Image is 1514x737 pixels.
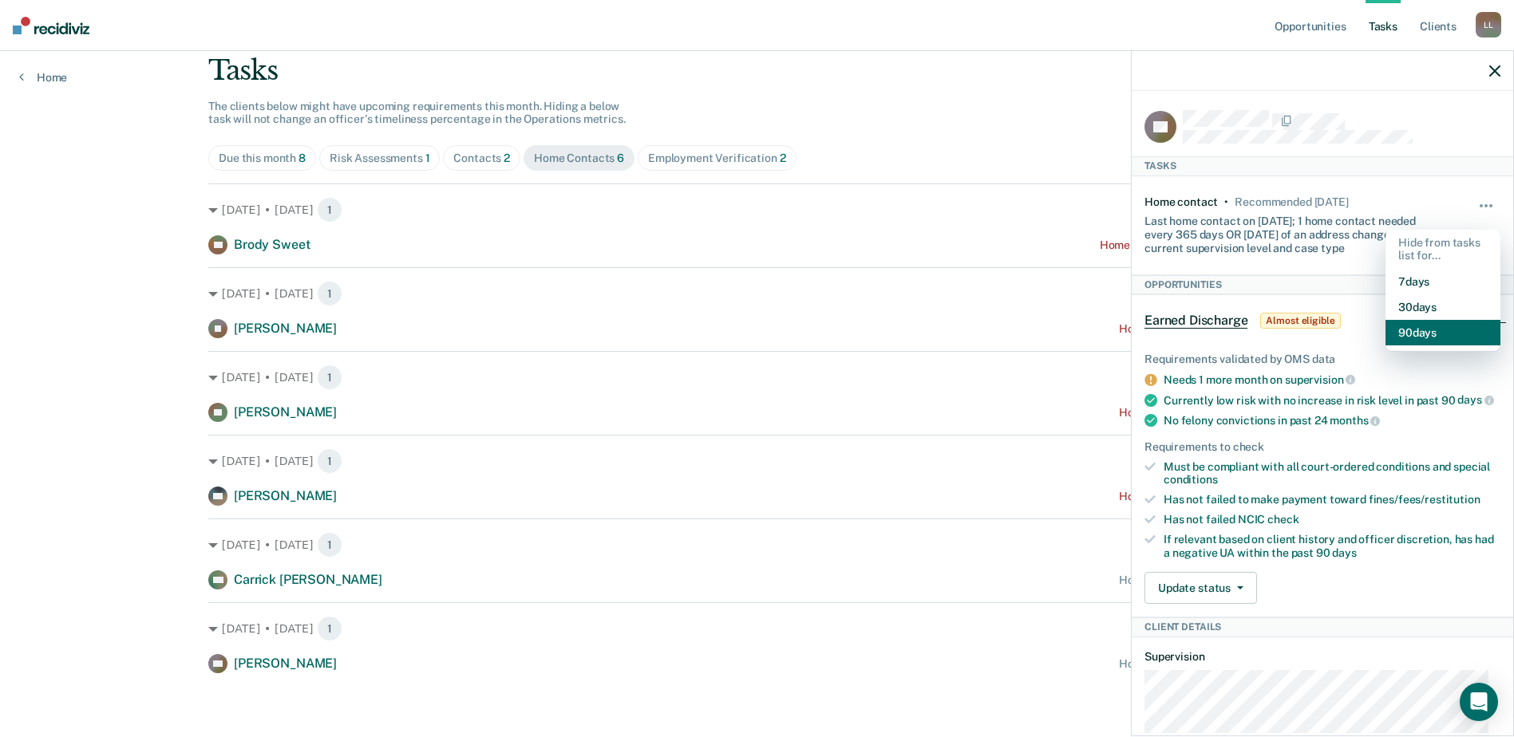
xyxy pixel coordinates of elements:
[234,321,337,336] span: [PERSON_NAME]
[208,365,1306,390] div: [DATE] • [DATE]
[1144,353,1500,366] div: Requirements validated by OMS data
[208,448,1306,474] div: [DATE] • [DATE]
[1132,295,1513,346] div: Earned DischargeAlmost eligible
[1119,657,1306,671] div: Home contact recommended [DATE]
[234,656,337,671] span: [PERSON_NAME]
[425,152,430,164] span: 1
[1332,546,1356,559] span: days
[1164,513,1500,526] div: Has not failed NCIC
[1119,322,1306,336] div: Home contact recommended [DATE]
[234,572,382,587] span: Carrick [PERSON_NAME]
[1164,372,1500,387] div: Needs 1 more month on supervision
[1144,440,1500,454] div: Requirements to check
[208,100,626,126] span: The clients below might have upcoming requirements this month. Hiding a below task will not chang...
[234,404,337,420] span: [PERSON_NAME]
[1144,650,1500,664] dt: Supervision
[1144,572,1257,604] button: Update status
[219,152,306,165] div: Due this month
[1164,493,1500,506] div: Has not failed to make payment toward
[208,616,1306,641] div: [DATE] • [DATE]
[534,152,624,165] div: Home Contacts
[1164,393,1500,408] div: Currently low risk with no increase in risk level in past 90
[330,152,430,165] div: Risk Assessments
[648,152,786,165] div: Employment Verification
[1119,490,1306,503] div: Home contact recommended [DATE]
[1164,473,1218,486] span: conditions
[1119,406,1306,420] div: Home contact recommended [DATE]
[1457,393,1493,406] span: days
[1164,460,1500,487] div: Must be compliant with all court-ordered conditions and special
[1144,208,1441,254] div: Last home contact on [DATE]; 1 home contact needed every 365 days OR [DATE] of an address change ...
[317,197,342,223] span: 1
[1224,195,1228,209] div: •
[1144,313,1247,329] span: Earned Discharge
[504,152,510,164] span: 2
[1476,12,1501,37] div: L L
[234,488,337,503] span: [PERSON_NAME]
[1460,683,1498,721] div: Open Intercom Messenger
[317,365,342,390] span: 1
[1260,313,1340,329] span: Almost eligible
[1330,414,1380,427] span: months
[1144,195,1218,209] div: Home contact
[19,70,67,85] a: Home
[780,152,786,164] span: 2
[1100,238,1306,252] div: Home contact recommended a year ago
[317,448,342,474] span: 1
[617,152,624,164] span: 6
[13,17,89,34] img: Recidiviz
[317,532,342,558] span: 1
[208,197,1306,223] div: [DATE] • [DATE]
[208,281,1306,306] div: [DATE] • [DATE]
[298,152,306,164] span: 8
[1132,156,1513,175] div: Tasks
[208,54,1306,87] div: Tasks
[1164,413,1500,428] div: No felony convictions in past 24
[1132,617,1513,636] div: Client Details
[1386,294,1500,320] button: 30 days
[1132,275,1513,294] div: Opportunities
[1386,320,1500,345] button: 90 days
[453,152,510,165] div: Contacts
[1235,195,1348,209] div: Recommended in 22 days
[208,532,1306,558] div: [DATE] • [DATE]
[1369,493,1480,506] span: fines/fees/restitution
[317,281,342,306] span: 1
[1164,533,1500,560] div: If relevant based on client history and officer discretion, has had a negative UA within the past 90
[234,237,310,252] span: Brody Sweet
[317,616,342,641] span: 1
[1119,573,1306,587] div: Home contact recommended [DATE]
[1386,269,1500,294] button: 7 days
[1267,513,1299,526] span: check
[1386,230,1500,270] div: Hide from tasks list for...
